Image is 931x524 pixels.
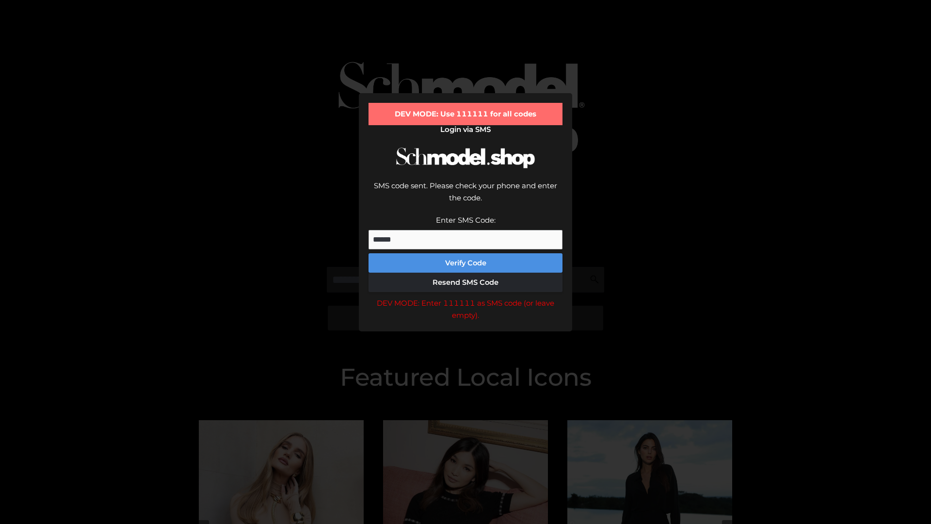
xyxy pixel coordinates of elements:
h2: Login via SMS [369,125,562,134]
div: DEV MODE: Enter 111111 as SMS code (or leave empty). [369,297,562,322]
label: Enter SMS Code: [436,215,496,225]
button: Verify Code [369,253,562,273]
div: SMS code sent. Please check your phone and enter the code. [369,180,562,214]
img: Schmodel Logo [393,139,538,177]
div: DEV MODE: Use 111111 for all codes [369,103,562,125]
button: Resend SMS Code [369,273,562,292]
